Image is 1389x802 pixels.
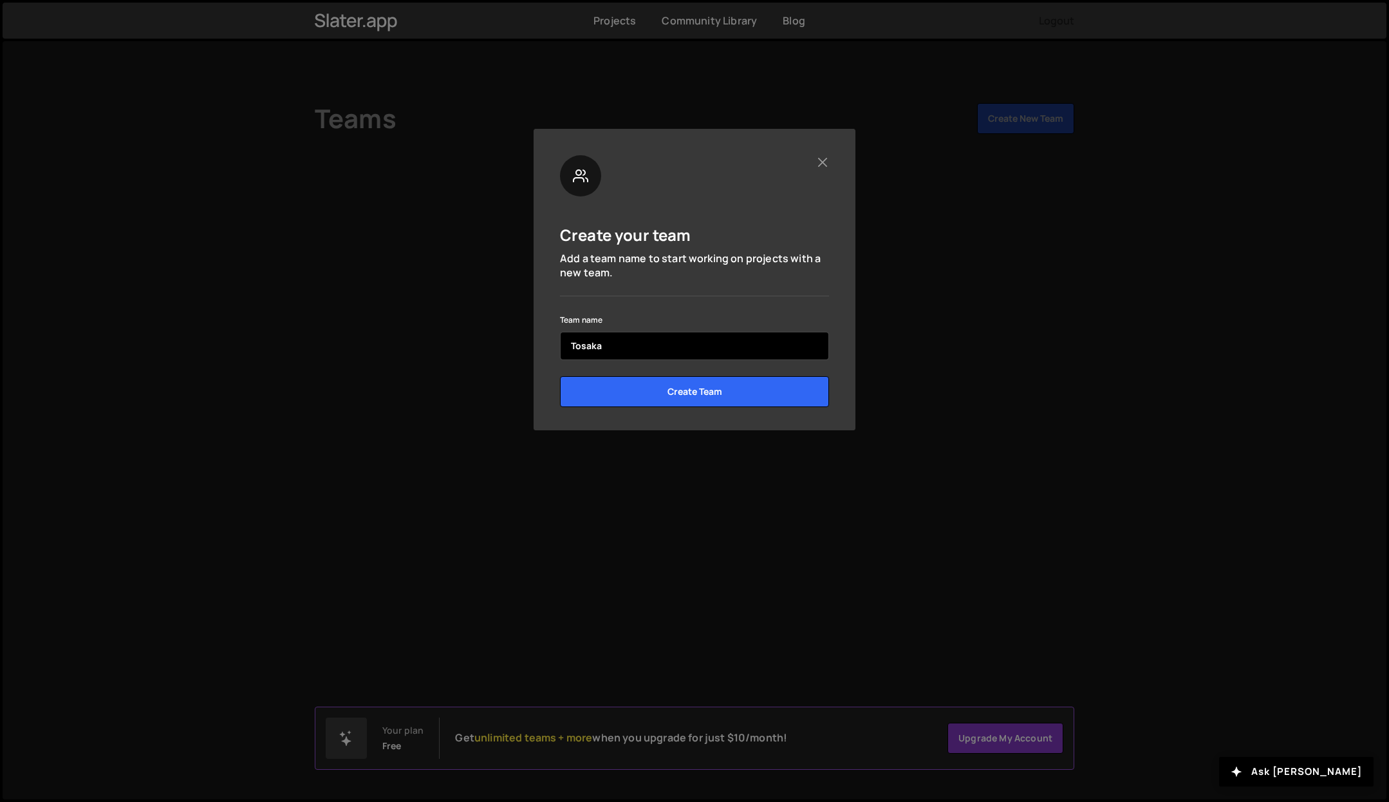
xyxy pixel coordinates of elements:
input: name [560,332,829,360]
label: Team name [560,314,602,327]
h5: Create your team [560,225,691,245]
input: Create Team [560,376,829,407]
button: Close [816,155,829,169]
button: Ask [PERSON_NAME] [1219,757,1374,787]
p: Add a team name to start working on projects with a new team. [560,251,829,280]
